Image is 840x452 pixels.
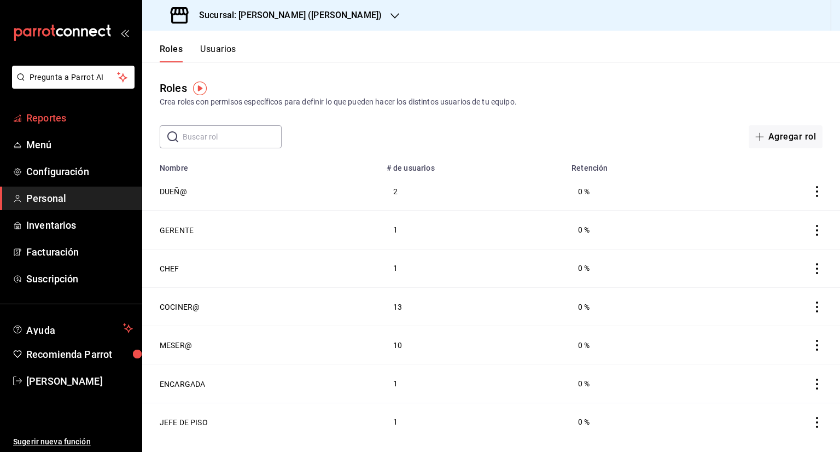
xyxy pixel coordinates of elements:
[749,125,822,148] button: Agregar rol
[812,417,822,428] button: actions
[565,157,714,172] th: Retención
[380,287,565,326] td: 13
[183,126,282,148] input: Buscar rol
[13,436,133,448] span: Sugerir nueva función
[200,44,236,62] button: Usuarios
[160,96,822,108] div: Crea roles con permisos específicos para definir lo que pueden hacer los distintos usuarios de tu...
[160,417,208,428] button: JEFE DE PISO
[26,347,133,362] span: Recomienda Parrot
[26,164,133,179] span: Configuración
[26,322,119,335] span: Ayuda
[160,44,183,62] button: Roles
[565,287,714,326] td: 0 %
[380,249,565,287] td: 1
[26,245,133,259] span: Facturación
[812,379,822,390] button: actions
[26,137,133,152] span: Menú
[160,44,236,62] div: navigation tabs
[565,211,714,249] td: 0 %
[380,211,565,249] td: 1
[160,225,194,236] button: GERENTE
[193,82,207,95] img: Tooltip marker
[380,172,565,211] td: 2
[26,218,133,233] span: Inventarios
[380,364,565,403] td: 1
[160,379,205,390] button: ENCARGADA
[26,271,133,286] span: Suscripción
[142,157,380,172] th: Nombre
[812,263,822,274] button: actions
[812,340,822,351] button: actions
[26,111,133,125] span: Reportes
[812,225,822,236] button: actions
[190,9,382,22] h3: Sucursal: [PERSON_NAME] ([PERSON_NAME])
[12,66,135,89] button: Pregunta a Parrot AI
[380,403,565,441] td: 1
[30,72,118,83] span: Pregunta a Parrot AI
[160,186,187,197] button: DUEÑ@
[565,403,714,441] td: 0 %
[160,340,192,351] button: MESER@
[160,263,179,274] button: CHEF
[565,249,714,287] td: 0 %
[380,157,565,172] th: # de usuarios
[565,364,714,403] td: 0 %
[26,374,133,389] span: [PERSON_NAME]
[160,302,200,312] button: COCINER@
[380,326,565,364] td: 10
[120,28,129,37] button: open_drawer_menu
[812,302,822,312] button: actions
[565,172,714,211] td: 0 %
[160,80,187,96] div: Roles
[812,186,822,197] button: actions
[8,79,135,91] a: Pregunta a Parrot AI
[565,326,714,364] td: 0 %
[26,191,133,206] span: Personal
